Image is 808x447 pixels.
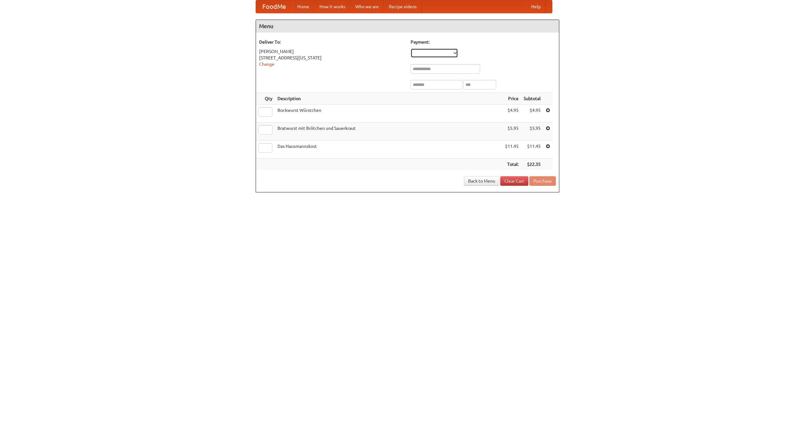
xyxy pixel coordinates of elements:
[275,123,502,141] td: Bratwurst mit Brötchen und Sauerkraut
[521,93,543,105] th: Subtotal
[502,93,521,105] th: Price
[275,141,502,159] td: Das Hausmannskost
[464,176,499,186] a: Back to Menu
[275,93,502,105] th: Description
[521,105,543,123] td: $4.95
[502,141,521,159] td: $11.45
[259,62,274,67] a: Change
[350,0,384,13] a: Who we are
[500,176,528,186] a: Clear Cart
[411,39,556,45] h5: Payment:
[275,105,502,123] td: Bockwurst Würstchen
[256,20,559,33] h4: Menu
[384,0,422,13] a: Recipe videos
[526,0,546,13] a: Help
[292,0,314,13] a: Home
[502,159,521,170] th: Total:
[256,93,275,105] th: Qty
[521,141,543,159] td: $11.45
[256,0,292,13] a: FoodMe
[521,159,543,170] th: $22.35
[259,39,404,45] h5: Deliver To:
[259,55,404,61] div: [STREET_ADDRESS][US_STATE]
[521,123,543,141] td: $5.95
[529,176,556,186] button: Purchase
[502,123,521,141] td: $5.95
[259,48,404,55] div: [PERSON_NAME]
[314,0,350,13] a: How it works
[502,105,521,123] td: $4.95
